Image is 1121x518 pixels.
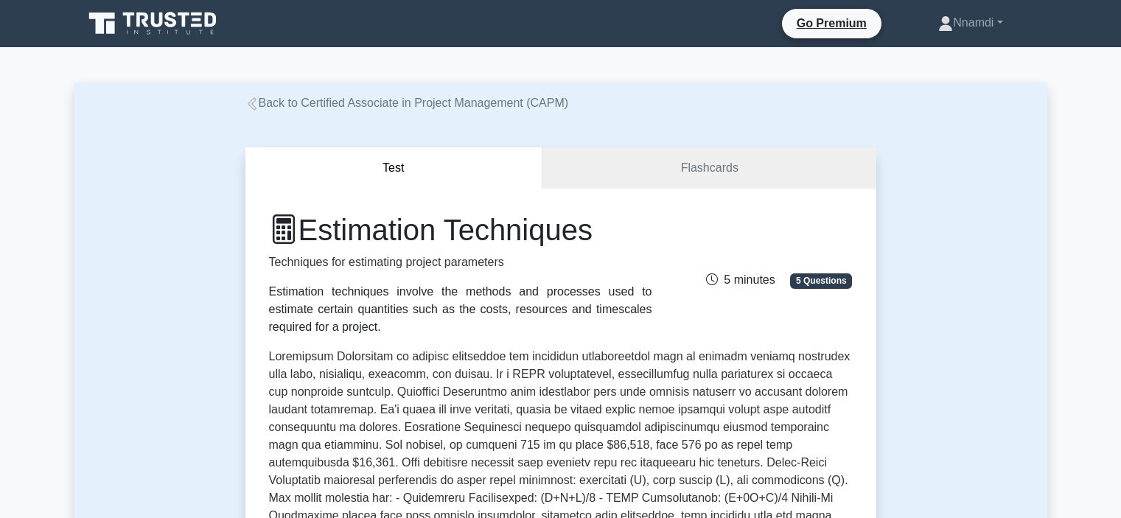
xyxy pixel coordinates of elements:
[788,14,876,32] a: Go Premium
[245,97,569,109] a: Back to Certified Associate in Project Management (CAPM)
[269,253,652,271] p: Techniques for estimating project parameters
[245,147,543,189] button: Test
[269,283,652,336] div: Estimation techniques involve the methods and processes used to estimate certain quantities such ...
[269,212,652,248] h1: Estimation Techniques
[790,273,852,288] span: 5 Questions
[706,273,775,286] span: 5 minutes
[542,147,876,189] a: Flashcards
[903,8,1038,38] a: Nnamdi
